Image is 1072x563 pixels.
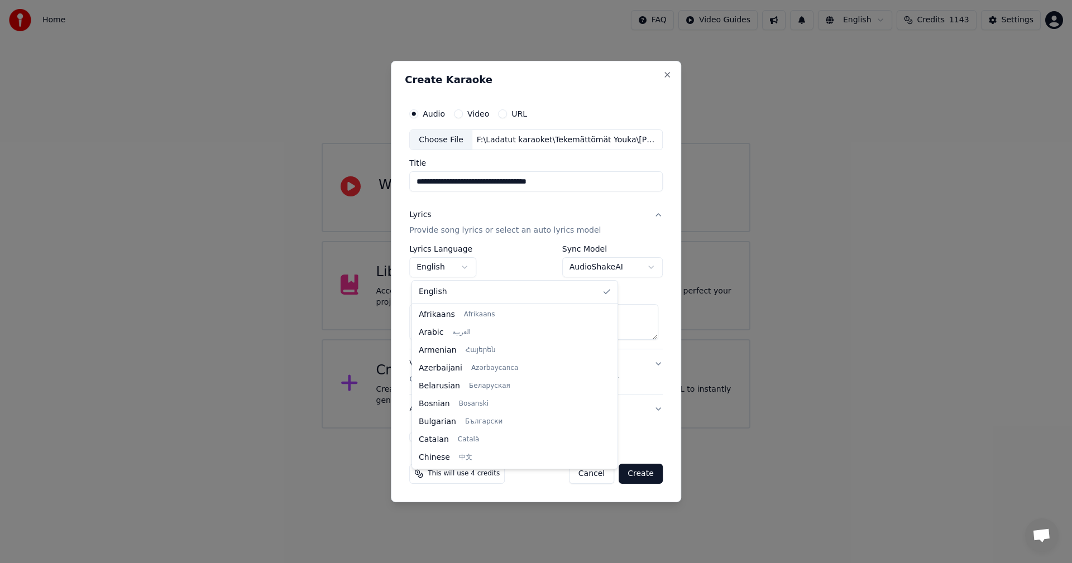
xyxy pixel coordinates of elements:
span: 中文 [459,453,472,462]
span: Arabic [419,327,443,338]
span: Azerbaijani [419,363,462,374]
span: Հայերեն [466,346,496,355]
span: Chinese [419,452,450,463]
span: Belarusian [419,381,460,392]
span: Беларуская [469,382,510,391]
span: Català [458,435,479,444]
span: Afrikaans [464,310,495,319]
span: Bosnian [419,398,450,410]
span: Armenian [419,345,457,356]
span: Afrikaans [419,309,455,320]
span: Bosanski [459,400,489,408]
span: English [419,286,447,297]
span: Bulgarian [419,416,456,427]
span: العربية [452,328,471,337]
span: Azərbaycanca [471,364,518,373]
span: Български [465,417,502,426]
span: Catalan [419,434,449,445]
